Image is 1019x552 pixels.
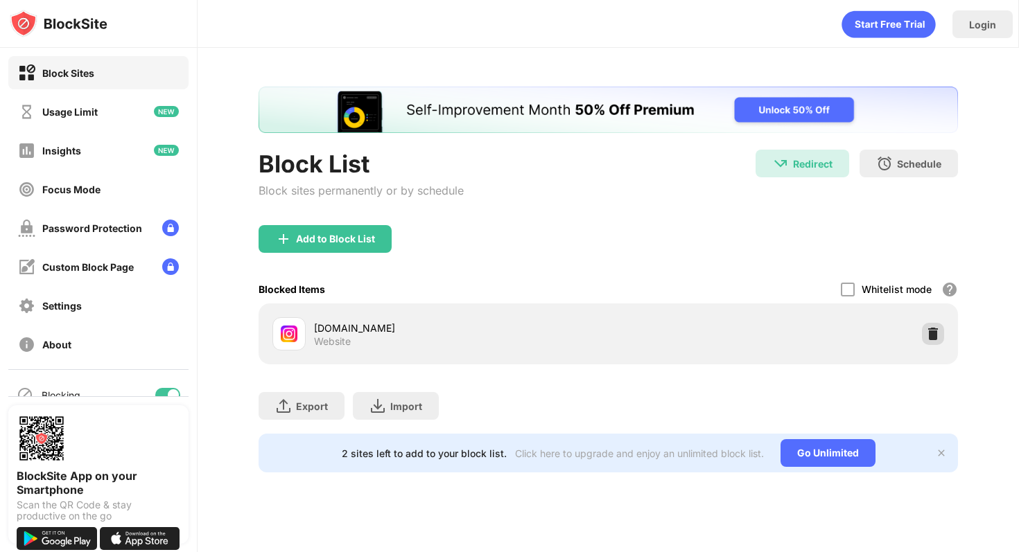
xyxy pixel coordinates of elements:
[18,220,35,237] img: password-protection-off.svg
[281,326,297,342] img: favicons
[969,19,996,30] div: Login
[42,261,134,273] div: Custom Block Page
[897,158,941,170] div: Schedule
[936,447,947,458] img: x-button.svg
[793,158,833,170] div: Redirect
[42,222,142,234] div: Password Protection
[42,145,81,157] div: Insights
[18,336,35,353] img: about-off.svg
[17,413,67,463] img: options-page-qr-code.png
[18,103,35,121] img: time-usage-off.svg
[390,400,422,412] div: Import
[18,297,35,314] img: settings-off.svg
[10,10,107,37] img: logo-blocksite.svg
[314,335,351,348] div: Website
[17,386,33,403] img: blocking-icon.svg
[342,447,507,459] div: 2 sites left to add to your block list.
[17,499,180,522] div: Scan the QR Code & stay productive on the go
[259,87,958,133] iframe: Banner
[18,258,35,276] img: customize-block-page-off.svg
[162,220,179,236] img: lock-menu.svg
[42,339,71,350] div: About
[17,527,97,550] img: get-it-on-google-play.svg
[515,447,764,459] div: Click here to upgrade and enjoy an unlimited block list.
[18,142,35,159] img: insights-off.svg
[42,300,82,312] div: Settings
[42,389,80,401] div: Blocking
[154,145,179,156] img: new-icon.svg
[259,283,325,295] div: Blocked Items
[17,469,180,497] div: BlockSite App on your Smartphone
[42,184,101,195] div: Focus Mode
[154,106,179,117] img: new-icon.svg
[781,439,876,467] div: Go Unlimited
[100,527,180,550] img: download-on-the-app-store.svg
[296,400,328,412] div: Export
[314,321,608,335] div: [DOMAIN_NAME]
[842,10,936,38] div: animation
[18,181,35,198] img: focus-off.svg
[42,67,94,79] div: Block Sites
[862,283,932,295] div: Whitelist mode
[162,258,179,275] img: lock-menu.svg
[42,106,98,118] div: Usage Limit
[259,150,464,178] div: Block List
[296,233,375,244] div: Add to Block List
[18,64,35,82] img: block-on.svg
[259,184,464,197] div: Block sites permanently or by schedule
